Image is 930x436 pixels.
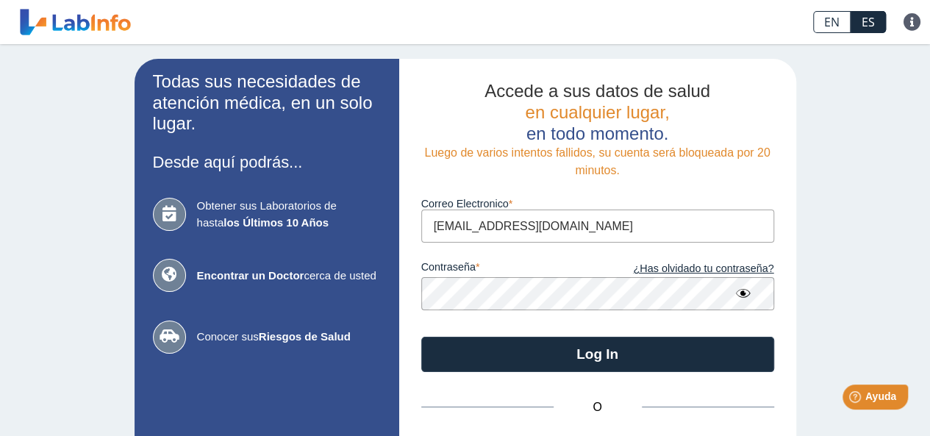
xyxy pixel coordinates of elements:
button: Log In [421,337,774,372]
span: Conocer sus [197,329,381,346]
b: Encontrar un Doctor [197,269,304,282]
span: Accede a sus datos de salud [484,81,710,101]
h3: Desde aquí podrás... [153,153,381,171]
a: ES [851,11,886,33]
a: EN [813,11,851,33]
span: Luego de varios intentos fallidos, su cuenta será bloqueada por 20 minutos. [424,146,770,176]
b: los Últimos 10 Años [223,216,329,229]
span: O [554,399,642,416]
iframe: Help widget launcher [799,379,914,420]
b: Riesgos de Salud [259,330,351,343]
a: ¿Has olvidado tu contraseña? [598,261,774,277]
label: contraseña [421,261,598,277]
span: en todo momento. [526,124,668,143]
span: cerca de usted [197,268,381,285]
label: Correo Electronico [421,198,774,210]
h2: Todas sus necesidades de atención médica, en un solo lugar. [153,71,381,135]
span: en cualquier lugar, [525,102,669,122]
span: Obtener sus Laboratorios de hasta [197,198,381,231]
